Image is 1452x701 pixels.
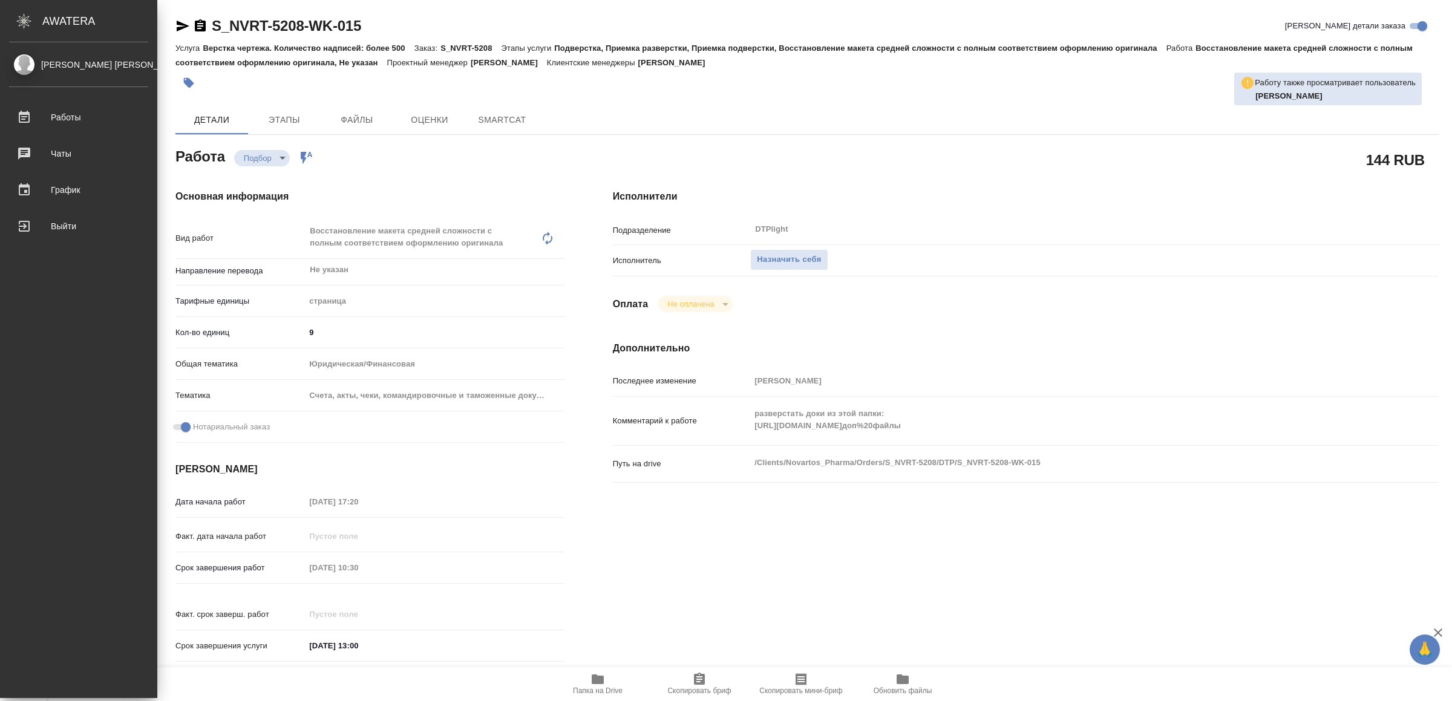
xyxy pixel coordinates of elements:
input: Пустое поле [305,559,411,576]
h4: [PERSON_NAME] [175,462,564,477]
a: S_NVRT-5208-WK-015 [212,18,361,34]
a: График [3,175,154,205]
span: 🙏 [1414,637,1435,662]
p: Последнее изменение [613,375,751,387]
p: Верстка чертежа. Количество надписей: более 500 [203,44,414,53]
p: Направление перевода [175,265,305,277]
div: Подбор [234,150,290,166]
span: Скопировать мини-бриф [759,686,842,695]
h4: Оплата [613,297,649,311]
p: Услуга [175,44,203,53]
span: [PERSON_NAME] детали заказа [1285,20,1405,32]
input: ✎ Введи что-нибудь [305,324,564,341]
p: Этапы услуги [502,44,555,53]
div: AWATERA [42,9,157,33]
p: Тарифные единицы [175,295,305,307]
p: Общая тематика [175,358,305,370]
p: [PERSON_NAME] [471,58,547,67]
p: S_NVRT-5208 [440,44,501,53]
input: ✎ Введи что-нибудь [305,637,411,654]
p: Кол-во единиц [175,327,305,339]
span: Назначить себя [757,253,821,267]
span: Оценки [401,112,459,128]
input: Пустое поле [750,372,1370,390]
p: Подразделение [613,224,751,236]
p: Тематика [175,390,305,402]
button: Скопировать ссылку [193,19,208,33]
b: [PERSON_NAME] [1255,91,1323,100]
h4: Основная информация [175,189,564,204]
p: Вид работ [175,232,305,244]
h4: Дополнительно [613,341,1439,356]
span: Папка на Drive [573,686,623,695]
textarea: /Clients/Novartos_Pharma/Orders/S_NVRT-5208/DTP/S_NVRT-5208-WK-015 [750,452,1370,473]
span: Нотариальный заказ [193,421,270,433]
span: Файлы [328,112,386,128]
div: Счета, акты, чеки, командировочные и таможенные документы [305,385,564,406]
p: Работа [1166,44,1196,53]
p: Работу также просматривает пользователь [1255,77,1416,89]
p: Путь на drive [613,458,751,470]
p: Клиентские менеджеры [547,58,638,67]
div: График [9,181,148,199]
input: Пустое поле [305,605,411,623]
h2: 144 RUB [1366,149,1425,170]
div: страница [305,291,564,311]
span: SmartCat [473,112,531,128]
div: Подбор [658,296,732,312]
p: Комментарий к работе [613,415,751,427]
button: Подбор [240,153,275,163]
button: Добавить тэг [175,70,202,96]
p: Подверстка, Приемка разверстки, Приемка подверстки, Восстановление макета средней сложности с пол... [554,44,1166,53]
p: Грабко Мария [1255,90,1416,102]
input: Пустое поле [305,527,411,545]
p: [PERSON_NAME] [638,58,715,67]
div: Юридическая/Финансовая [305,354,564,374]
button: Назначить себя [750,249,828,270]
div: Выйти [9,217,148,235]
p: Срок завершения работ [175,562,305,574]
button: 🙏 [1410,634,1440,665]
p: Факт. дата начала работ [175,530,305,543]
div: [PERSON_NAME] [PERSON_NAME] [9,58,148,71]
h4: Исполнители [613,189,1439,204]
span: Обновить файлы [874,686,932,695]
p: Факт. срок заверш. работ [175,608,305,621]
div: Чаты [9,145,148,163]
div: Работы [9,108,148,126]
a: Работы [3,102,154,132]
button: Скопировать бриф [649,667,750,701]
button: Скопировать ссылку для ЯМессенджера [175,19,190,33]
textarea: разверстать доки из этой папки: [URL][DOMAIN_NAME]доп%20файлы [750,403,1370,436]
h2: Работа [175,145,225,166]
button: Скопировать мини-бриф [750,667,852,701]
p: Заказ: [414,44,440,53]
button: Папка на Drive [547,667,649,701]
span: Детали [183,112,241,128]
p: Исполнитель [613,255,751,267]
a: Чаты [3,139,154,169]
a: Выйти [3,211,154,241]
input: Пустое поле [305,493,411,510]
p: Дата начала работ [175,496,305,508]
p: Проектный менеджер [387,58,471,67]
p: Срок завершения услуги [175,640,305,652]
span: Этапы [255,112,313,128]
button: Обновить файлы [852,667,953,701]
button: Не оплачена [664,299,718,309]
span: Скопировать бриф [667,686,731,695]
